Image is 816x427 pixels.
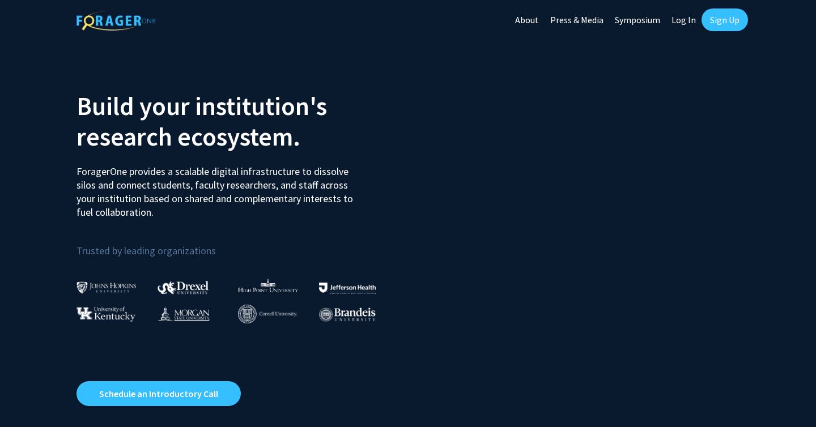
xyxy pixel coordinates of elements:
img: University of Kentucky [76,306,135,322]
img: High Point University [238,279,298,292]
img: Drexel University [158,281,209,294]
p: Trusted by leading organizations [76,228,399,259]
img: Morgan State University [158,306,210,321]
img: Brandeis University [319,308,376,322]
img: Thomas Jefferson University [319,283,376,293]
a: Sign Up [702,8,748,31]
img: ForagerOne Logo [76,11,156,31]
p: ForagerOne provides a scalable digital infrastructure to dissolve silos and connect students, fac... [76,156,361,219]
img: Cornell University [238,305,297,323]
a: Opens in a new tab [76,381,241,406]
img: Johns Hopkins University [76,281,137,293]
h2: Build your institution's research ecosystem. [76,91,399,152]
